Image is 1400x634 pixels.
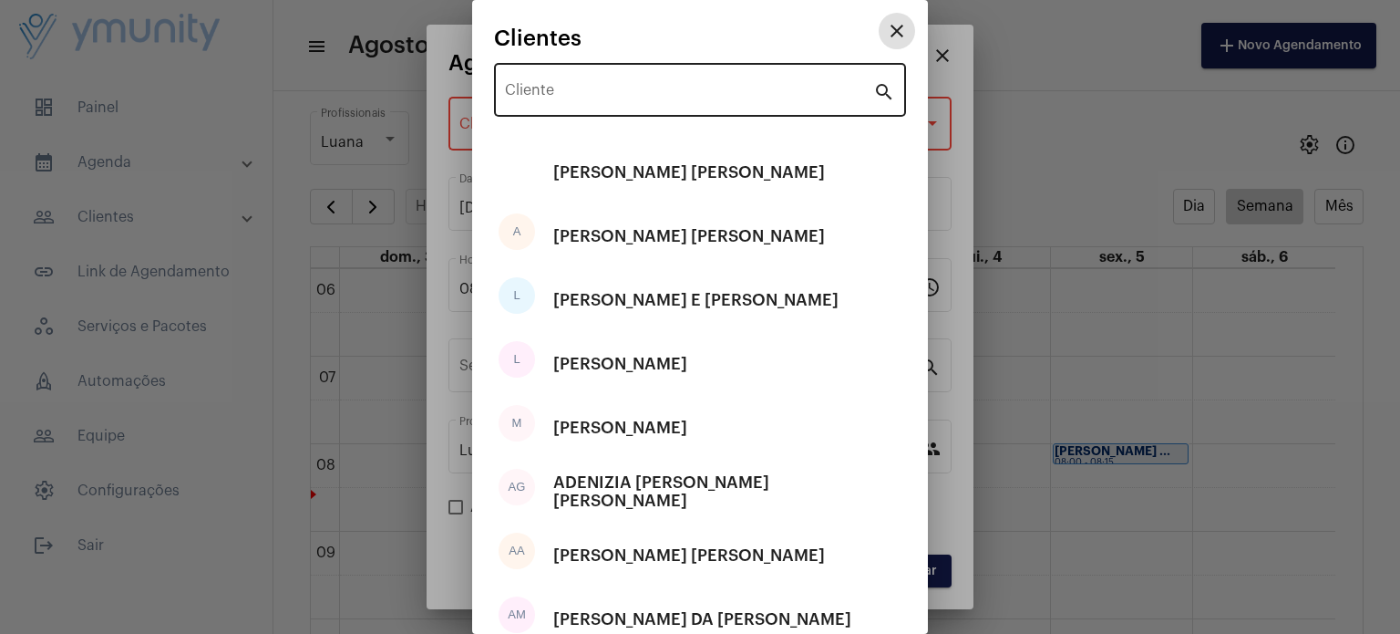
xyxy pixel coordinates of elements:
div: [PERSON_NAME] [PERSON_NAME] [553,528,825,583]
div: L [499,341,535,378]
div: [PERSON_NAME] [553,337,687,391]
div: [PERSON_NAME] [553,400,687,455]
div: AA [499,533,535,569]
div: AM [499,597,535,633]
div: M [499,405,535,442]
div: [PERSON_NAME] E [PERSON_NAME] [553,273,839,327]
span: Clientes [494,26,582,50]
div: [PERSON_NAME] [PERSON_NAME] [553,209,825,264]
mat-icon: close [886,20,908,42]
input: Pesquisar cliente [505,86,873,102]
div: [PERSON_NAME] [PERSON_NAME] [553,145,825,200]
div: AG [499,469,535,505]
div: ADENIZIA [PERSON_NAME] [PERSON_NAME] [553,464,901,519]
div: A [499,213,535,250]
mat-icon: search [873,80,895,102]
div: L [499,277,535,314]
